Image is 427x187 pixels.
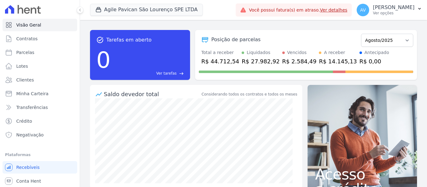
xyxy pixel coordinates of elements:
a: Visão Geral [3,19,77,31]
div: Vencidos [287,49,307,56]
span: Crédito [16,118,32,124]
div: Saldo devedor total [104,90,200,98]
div: Total a receber [201,49,239,56]
div: Plataformas [5,151,75,159]
button: Agile Pavican São Lourenço SPE LTDA [90,4,203,16]
a: Transferências [3,101,77,114]
span: Minha Carteira [16,91,48,97]
div: Liquidados [247,49,270,56]
span: Tarefas em aberto [106,36,152,44]
a: Contratos [3,32,77,45]
span: Parcelas [16,49,34,56]
a: Crédito [3,115,77,127]
div: R$ 44.712,54 [201,57,239,66]
a: Minha Carteira [3,87,77,100]
span: Negativação [16,132,44,138]
span: Acesso [315,167,409,182]
a: Lotes [3,60,77,72]
div: Considerando todos os contratos e todos os meses [202,91,297,97]
span: Lotes [16,63,28,69]
div: 0 [96,44,111,76]
p: [PERSON_NAME] [373,4,414,11]
div: Antecipado [364,49,389,56]
span: Clientes [16,77,34,83]
a: Ver tarefas east [113,71,184,76]
span: Você possui fatura(s) em atraso. [249,7,347,13]
div: R$ 2.584,49 [282,57,317,66]
a: Recebíveis [3,161,77,174]
a: Clientes [3,74,77,86]
span: Conta Hent [16,178,41,184]
div: R$ 14.145,13 [319,57,357,66]
span: Contratos [16,36,38,42]
span: Recebíveis [16,164,40,170]
div: A receber [324,49,345,56]
span: Ver tarefas [156,71,177,76]
a: Parcelas [3,46,77,59]
button: AV [PERSON_NAME] Ver opções [352,1,427,19]
span: Visão Geral [16,22,41,28]
div: Posição de parcelas [211,36,261,43]
div: R$ 27.982,92 [242,57,279,66]
span: AV [360,8,366,12]
div: R$ 0,00 [359,57,389,66]
span: task_alt [96,36,104,44]
span: east [179,71,184,76]
a: Ver detalhes [320,7,348,12]
p: Ver opções [373,11,414,16]
a: Negativação [3,129,77,141]
span: Transferências [16,104,48,111]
